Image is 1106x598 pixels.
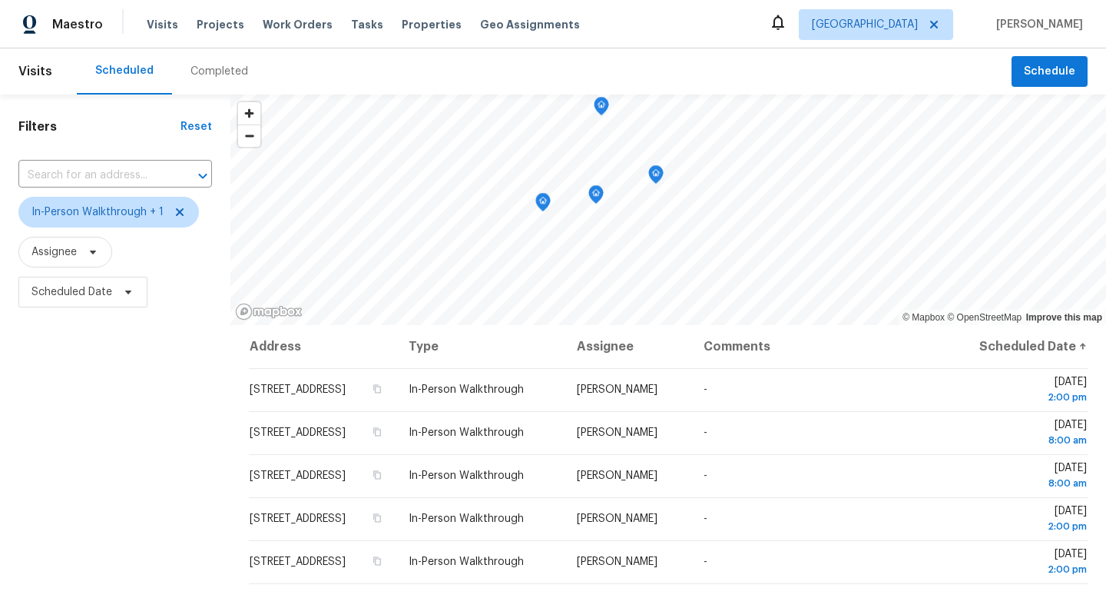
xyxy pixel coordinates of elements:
span: Scheduled Date [31,284,112,300]
canvas: Map [230,95,1106,325]
div: Reset [180,119,212,135]
span: In-Person Walkthrough + 1 [31,204,164,220]
span: Projects [197,17,244,32]
span: - [704,470,707,481]
span: Schedule [1024,62,1075,81]
span: Properties [402,17,462,32]
span: - [704,513,707,524]
div: Map marker [648,165,664,189]
span: Tasks [351,19,383,30]
th: Type [396,325,565,368]
span: Assignee [31,244,77,260]
div: Map marker [594,97,609,121]
span: [PERSON_NAME] [577,513,657,524]
span: [DATE] [955,506,1087,534]
button: Copy Address [370,554,384,568]
button: Zoom out [238,125,260,147]
span: [PERSON_NAME] [577,470,657,481]
span: [GEOGRAPHIC_DATA] [812,17,918,32]
span: [PERSON_NAME] [577,556,657,567]
span: - [704,427,707,438]
a: Mapbox [902,312,945,323]
button: Zoom in [238,102,260,125]
button: Copy Address [370,468,384,482]
span: Visits [18,55,52,88]
th: Assignee [565,325,691,368]
span: Geo Assignments [480,17,580,32]
span: [STREET_ADDRESS] [250,384,346,395]
span: [STREET_ADDRESS] [250,513,346,524]
span: In-Person Walkthrough [409,513,524,524]
span: [DATE] [955,377,1087,405]
div: Scheduled [95,63,154,78]
div: Completed [190,64,248,79]
div: Map marker [588,185,604,209]
span: Work Orders [263,17,333,32]
h1: Filters [18,119,180,135]
span: [PERSON_NAME] [990,17,1083,32]
span: Maestro [52,17,103,32]
a: OpenStreetMap [947,312,1022,323]
div: 2:00 pm [955,519,1087,534]
span: - [704,384,707,395]
span: In-Person Walkthrough [409,556,524,567]
th: Scheduled Date ↑ [942,325,1088,368]
button: Schedule [1012,56,1088,88]
button: Open [192,165,214,187]
span: [DATE] [955,549,1087,577]
span: [STREET_ADDRESS] [250,556,346,567]
button: Copy Address [370,511,384,525]
span: In-Person Walkthrough [409,470,524,481]
div: Map marker [535,193,551,217]
a: Improve this map [1026,312,1102,323]
span: Visits [147,17,178,32]
th: Comments [691,325,943,368]
div: 8:00 am [955,433,1087,448]
span: [DATE] [955,463,1087,491]
span: In-Person Walkthrough [409,384,524,395]
div: 8:00 am [955,476,1087,491]
span: [PERSON_NAME] [577,427,657,438]
span: - [704,556,707,567]
div: 2:00 pm [955,562,1087,577]
span: In-Person Walkthrough [409,427,524,438]
button: Copy Address [370,425,384,439]
input: Search for an address... [18,164,169,188]
th: Address [249,325,396,368]
span: [PERSON_NAME] [577,384,657,395]
span: Zoom out [238,125,260,147]
span: [STREET_ADDRESS] [250,470,346,481]
a: Mapbox homepage [235,303,303,321]
span: [STREET_ADDRESS] [250,427,346,438]
div: 2:00 pm [955,390,1087,405]
span: [DATE] [955,420,1087,448]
